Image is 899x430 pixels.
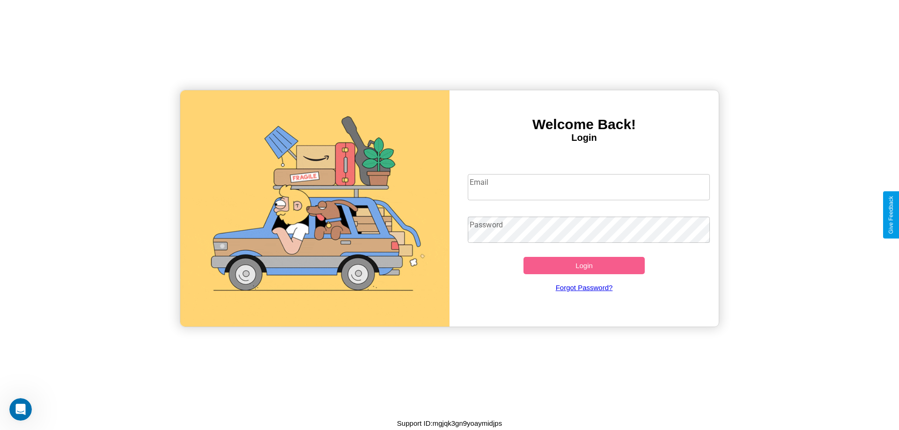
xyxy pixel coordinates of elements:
[463,274,706,301] a: Forgot Password?
[523,257,645,274] button: Login
[9,398,32,421] iframe: Intercom live chat
[397,417,502,430] p: Support ID: mgjqk3gn9yoaymidjps
[449,132,719,143] h4: Login
[888,196,894,234] div: Give Feedback
[180,90,449,327] img: gif
[449,117,719,132] h3: Welcome Back!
